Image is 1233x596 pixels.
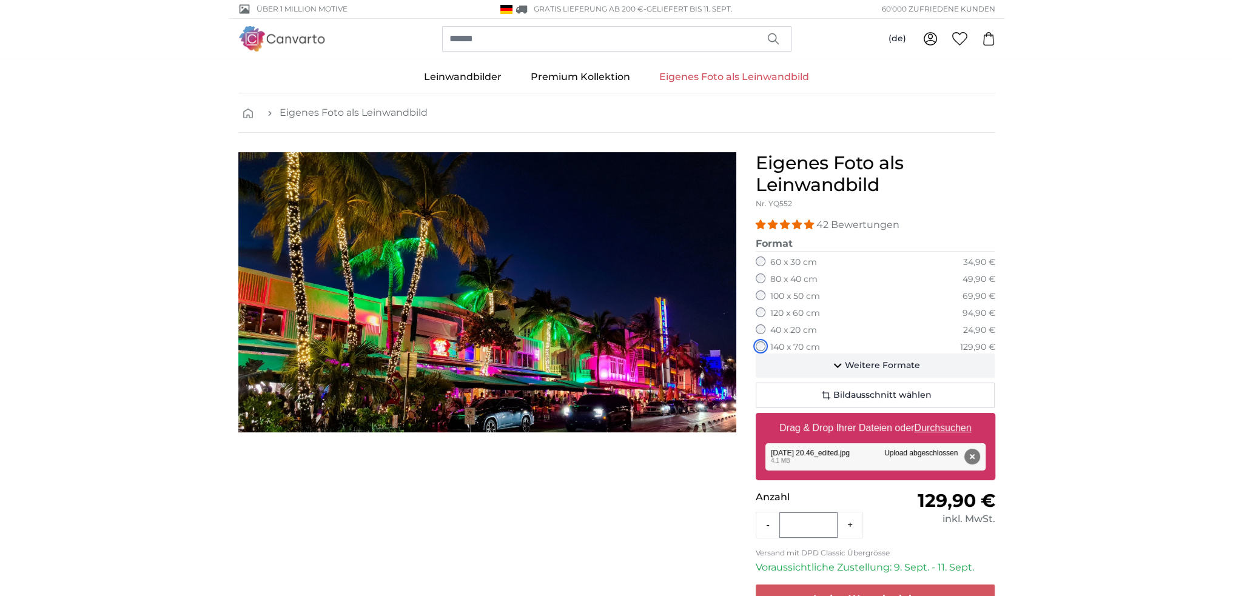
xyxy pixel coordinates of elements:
[756,199,792,208] span: Nr. YQ552
[756,236,995,252] legend: Format
[643,4,733,13] span: -
[756,353,995,378] button: Weitere Formate
[500,5,512,14] img: Deutschland
[516,61,645,93] a: Premium Kollektion
[238,152,736,432] img: personalised-canvas-print
[280,105,428,120] a: Eigenes Foto als Leinwandbild
[756,560,995,575] p: Voraussichtliche Zustellung: 9. Sept. - 11. Sept.
[963,256,995,269] div: 34,90 €
[816,219,899,230] span: 42 Bewertungen
[882,4,995,15] span: 60'000 ZUFRIEDENE KUNDEN
[756,513,779,537] button: -
[257,4,348,15] span: Über 1 Million Motive
[914,423,971,433] u: Durchsuchen
[770,341,820,353] label: 140 x 70 cm
[833,389,932,401] span: Bildausschnitt wählen
[770,324,817,337] label: 40 x 20 cm
[534,4,643,13] span: GRATIS Lieferung ab 200 €
[756,490,875,504] p: Anzahl
[238,26,326,51] img: Canvarto
[879,28,916,50] button: (de)
[770,256,817,269] label: 60 x 30 cm
[875,512,995,526] div: inkl. MwSt.
[409,61,516,93] a: Leinwandbilder
[962,290,995,303] div: 69,90 €
[917,489,995,512] span: 129,90 €
[756,219,816,230] span: 4.98 stars
[770,307,820,320] label: 120 x 60 cm
[238,93,995,133] nav: breadcrumbs
[770,290,820,303] label: 100 x 50 cm
[647,4,733,13] span: Geliefert bis 11. Sept.
[645,61,824,93] a: Eigenes Foto als Leinwandbild
[774,416,976,440] label: Drag & Drop Ihrer Dateien oder
[756,383,995,408] button: Bildausschnitt wählen
[756,548,995,558] p: Versand mit DPD Classic Übergrösse
[959,341,995,353] div: 129,90 €
[238,152,736,432] div: 1 of 1
[845,360,920,372] span: Weitere Formate
[962,273,995,286] div: 49,90 €
[770,273,818,286] label: 80 x 40 cm
[962,307,995,320] div: 94,90 €
[963,324,995,337] div: 24,90 €
[756,152,995,196] h1: Eigenes Foto als Leinwandbild
[838,513,862,537] button: +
